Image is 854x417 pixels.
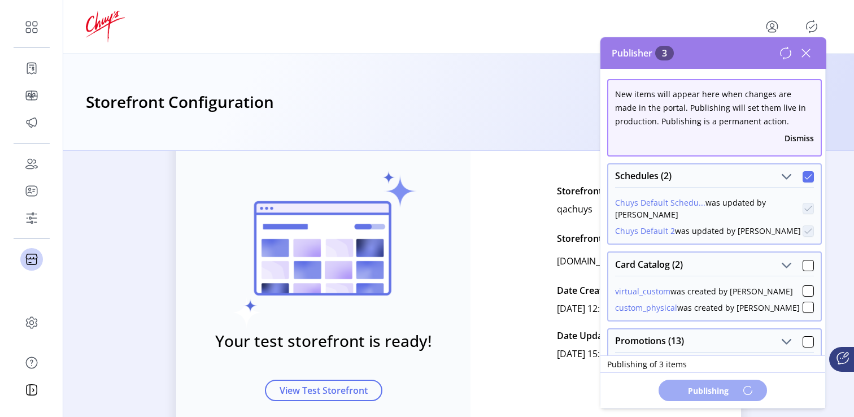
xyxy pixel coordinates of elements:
span: View Test Storefront [280,384,368,397]
p: [DATE] 15:49:03PM EDT [557,345,655,363]
h3: Your test storefront is ready! [215,329,432,353]
span: Card Catalog (2) [615,260,683,269]
button: View Test Storefront [265,380,382,401]
p: [DATE] 12:12:05PM EDT [557,299,655,318]
button: custom_physical [615,302,677,314]
button: Chuys Default Schedu... [615,197,705,208]
div: was created by [PERSON_NAME] [615,302,800,314]
p: Date Updated [557,327,617,345]
button: Chuys Default 2 [615,225,675,237]
p: Storefront Name [557,182,630,200]
button: Publisher Panel [803,18,821,36]
button: menu [763,18,781,36]
div: was updated by [PERSON_NAME] [615,197,803,220]
div: was updated by [PERSON_NAME] [615,225,801,237]
p: Storefront URL [557,232,622,245]
span: New items will appear here when changes are made in the portal. Publishing will set them live in ... [615,89,806,127]
p: [DOMAIN_NAME] [557,254,628,268]
p: qachuys [557,200,592,218]
button: Promotions (13) [778,334,794,350]
img: logo [86,11,125,42]
span: 3 [655,46,674,60]
h3: Storefront Configuration [86,90,274,115]
button: virtual_custom [615,285,670,297]
span: Schedules (2) [615,171,672,180]
button: Dismiss [785,132,814,144]
button: Card Catalog (2) [778,257,794,273]
span: Publishing of 3 items [607,358,687,370]
span: Promotions (13) [615,336,684,345]
button: Schedules (2) [778,169,794,185]
p: Date Created [557,281,613,299]
div: was created by [PERSON_NAME] [615,285,793,297]
span: Publisher [612,46,674,60]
